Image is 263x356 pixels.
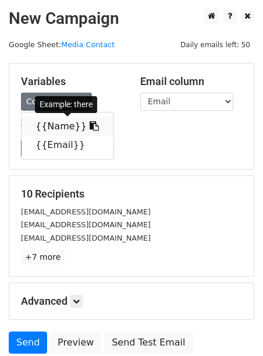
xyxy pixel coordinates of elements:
[9,40,115,49] small: Google Sheet:
[104,332,193,354] a: Send Test Email
[205,300,263,356] iframe: Chat Widget
[21,75,123,88] h5: Variables
[9,332,47,354] a: Send
[50,332,101,354] a: Preview
[21,207,151,216] small: [EMAIL_ADDRESS][DOMAIN_NAME]
[21,93,92,111] a: Copy/paste...
[9,9,254,29] h2: New Campaign
[61,40,115,49] a: Media Contact
[21,250,65,265] a: +7 more
[21,220,151,229] small: [EMAIL_ADDRESS][DOMAIN_NAME]
[22,136,113,154] a: {{Email}}
[21,295,242,308] h5: Advanced
[140,75,242,88] h5: Email column
[176,38,254,51] span: Daily emails left: 50
[22,117,113,136] a: {{Name}}
[21,234,151,242] small: [EMAIL_ADDRESS][DOMAIN_NAME]
[176,40,254,49] a: Daily emails left: 50
[35,96,97,113] div: Example: there
[21,188,242,200] h5: 10 Recipients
